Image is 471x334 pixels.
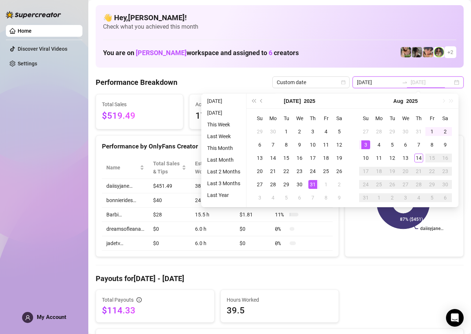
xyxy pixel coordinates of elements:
div: 9 [335,193,344,202]
td: 2025-07-01 [280,125,293,138]
div: Performance by OnlyFans Creator [102,141,333,151]
div: 7 [269,140,277,149]
span: $519.49 [102,109,177,123]
td: 2025-08-02 [333,178,346,191]
td: 2025-07-29 [386,125,399,138]
td: 2025-08-23 [439,165,452,178]
div: 23 [295,167,304,176]
td: 6.0 h [191,236,235,251]
div: 3 [255,193,264,202]
td: 2025-07-06 [253,138,266,151]
span: Check what you achieved this month [103,23,456,31]
span: 175 [195,109,270,123]
div: 25 [322,167,330,176]
td: 2025-08-01 [319,178,333,191]
button: Choose a month [284,94,301,108]
span: $114.33 [102,305,208,316]
td: 2025-08-07 [306,191,319,204]
td: 2025-08-21 [412,165,425,178]
th: Fr [319,112,333,125]
div: 2 [335,180,344,189]
td: 2025-08-30 [439,178,452,191]
td: $451.49 [149,179,191,193]
button: Last year (Control + left) [249,94,258,108]
div: 2 [441,127,450,136]
span: Name [106,164,138,172]
td: 2025-07-16 [293,151,306,165]
td: 2025-08-12 [386,151,399,165]
div: 14 [414,154,423,162]
td: 2025-08-02 [439,125,452,138]
td: 2025-08-28 [412,178,425,191]
td: 2025-08-08 [425,138,439,151]
div: 22 [282,167,291,176]
th: Tu [280,112,293,125]
h4: 👋 Hey, [PERSON_NAME] ! [103,12,456,23]
td: 2025-07-22 [280,165,293,178]
div: 7 [308,193,317,202]
td: 2025-08-09 [333,191,346,204]
div: 1 [282,127,291,136]
div: 17 [361,167,370,176]
span: calendar [341,80,346,85]
td: 2025-08-04 [266,191,280,204]
td: 2025-08-08 [319,191,333,204]
td: 2025-07-31 [412,125,425,138]
td: 2025-07-27 [359,125,372,138]
td: 2025-07-20 [253,165,266,178]
input: Start date [357,78,399,86]
span: Total Payouts [102,296,134,304]
h4: Performance Breakdown [96,77,177,87]
td: daiisyjane… [102,179,149,193]
div: 9 [295,140,304,149]
div: 9 [441,140,450,149]
td: bonnierides… [102,193,149,208]
td: 2025-07-19 [333,151,346,165]
th: Su [359,112,372,125]
td: $0 [149,236,191,251]
td: 2025-07-31 [306,178,319,191]
div: 3 [361,140,370,149]
td: 2025-08-05 [386,138,399,151]
div: 29 [255,127,264,136]
td: 2025-07-27 [253,178,266,191]
div: 6 [401,140,410,149]
td: 2025-08-01 [425,125,439,138]
td: 2025-08-19 [386,165,399,178]
td: 2025-07-12 [333,138,346,151]
span: [PERSON_NAME] [136,49,187,57]
span: Total Sales & Tips [153,159,180,176]
td: 2025-07-28 [266,178,280,191]
td: $40 [149,193,191,208]
button: Choose a year [304,94,315,108]
div: 31 [308,180,317,189]
div: 30 [441,180,450,189]
li: [DATE] [204,108,243,117]
a: Discover Viral Videos [18,46,67,52]
li: Last 2 Months [204,167,243,176]
div: Est. Hours Worked [195,159,225,176]
img: bonnierides [423,47,433,57]
img: dreamsofleana [401,47,411,57]
td: 2025-07-26 [333,165,346,178]
td: $0 [149,222,191,236]
li: This Week [204,120,243,129]
div: 17 [308,154,317,162]
td: 2025-08-26 [386,178,399,191]
div: 15 [282,154,291,162]
td: 15.5 h [191,208,235,222]
div: 2 [388,193,397,202]
div: 28 [269,180,277,189]
td: 2025-08-07 [412,138,425,151]
td: 2025-07-30 [293,178,306,191]
td: 2025-07-09 [293,138,306,151]
td: 2025-09-02 [386,191,399,204]
td: jadetv… [102,236,149,251]
td: 2025-07-29 [280,178,293,191]
td: 2025-07-24 [306,165,319,178]
div: 26 [335,167,344,176]
div: 10 [308,140,317,149]
td: 2025-09-05 [425,191,439,204]
div: 31 [361,193,370,202]
td: 2025-08-13 [399,151,412,165]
